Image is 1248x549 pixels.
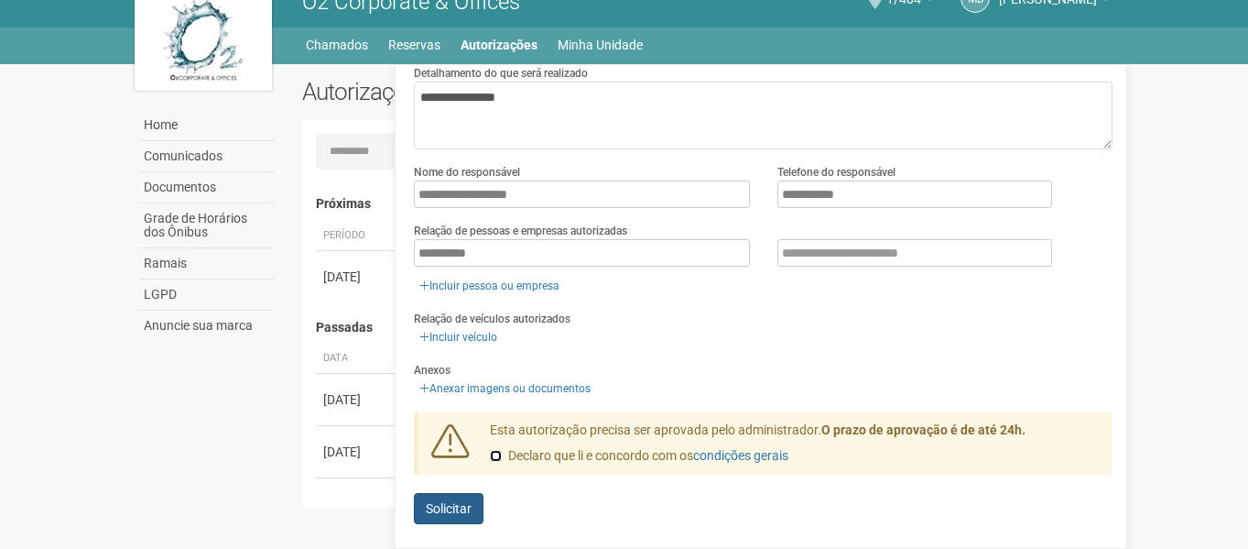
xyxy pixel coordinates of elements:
th: Data [316,344,398,374]
input: Declaro que li e concordo com oscondições gerais [490,450,502,462]
span: Solicitar [426,501,472,516]
h4: Passadas [316,321,1101,335]
label: Telefone do responsável [777,164,895,181]
th: Período [316,221,398,251]
a: Chamados [306,32,368,58]
button: Solicitar [414,493,483,524]
a: Documentos [139,172,275,203]
label: Detalhamento do que será realizado [414,65,588,82]
a: Incluir veículo [414,327,503,347]
a: Anuncie sua marca [139,311,275,341]
label: Nome do responsável [414,164,520,181]
a: Minha Unidade [558,32,643,58]
a: Grade de Horários dos Ônibus [139,203,275,248]
div: [DATE] [323,443,391,461]
label: Relação de veículos autorizados [414,311,570,327]
div: [DATE] [323,268,391,286]
div: Esta autorização precisa ser aprovada pelo administrador. [476,422,1113,475]
a: LGPD [139,280,275,311]
strong: O prazo de aprovação é de até 24h. [821,423,1026,437]
a: Comunicados [139,141,275,172]
a: condições gerais [693,448,788,463]
div: [DATE] [323,390,391,409]
label: Anexos [414,362,450,379]
a: Anexar imagens ou documentos [414,379,596,399]
label: Declaro que li e concordo com os [490,447,788,466]
label: Relação de pessoas e empresas autorizadas [414,223,627,239]
a: Home [139,110,275,141]
a: Autorizações [461,32,537,58]
a: Ramais [139,248,275,280]
h2: Autorizações [302,78,694,105]
h4: Próximas [316,197,1101,211]
a: Reservas [388,32,440,58]
a: Incluir pessoa ou empresa [414,276,565,296]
